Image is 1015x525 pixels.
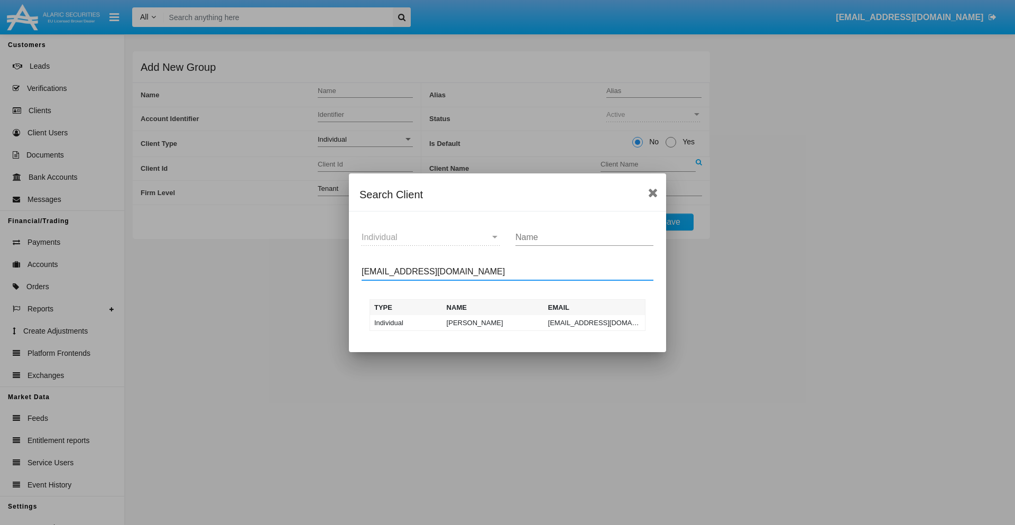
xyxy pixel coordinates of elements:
td: [PERSON_NAME] [442,315,544,331]
th: Email [544,299,645,315]
span: Individual [362,233,398,242]
td: [EMAIL_ADDRESS][DOMAIN_NAME] [544,315,645,331]
div: Search Client [359,186,656,203]
th: Name [442,299,544,315]
td: Individual [370,315,442,331]
th: Type [370,299,442,315]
